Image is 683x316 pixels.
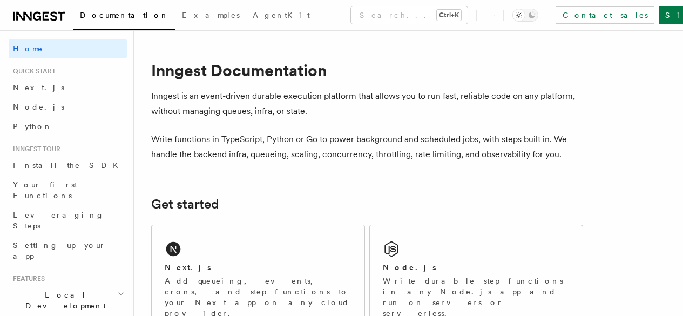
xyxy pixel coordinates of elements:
[175,3,246,29] a: Examples
[13,103,64,111] span: Node.js
[151,60,583,80] h1: Inngest Documentation
[383,262,436,273] h2: Node.js
[9,236,127,266] a: Setting up your app
[9,175,127,205] a: Your first Functions
[13,83,64,92] span: Next.js
[351,6,468,24] button: Search...Ctrl+K
[9,145,60,153] span: Inngest tour
[9,156,127,175] a: Install the SDK
[437,10,461,21] kbd: Ctrl+K
[151,132,583,162] p: Write functions in TypeScript, Python or Go to power background and scheduled jobs, with steps bu...
[9,290,118,311] span: Local Development
[9,67,56,76] span: Quick start
[165,262,211,273] h2: Next.js
[13,122,52,131] span: Python
[13,161,125,170] span: Install the SDK
[151,89,583,119] p: Inngest is an event-driven durable execution platform that allows you to run fast, reliable code ...
[73,3,175,30] a: Documentation
[246,3,316,29] a: AgentKit
[13,180,77,200] span: Your first Functions
[253,11,310,19] span: AgentKit
[151,197,219,212] a: Get started
[182,11,240,19] span: Examples
[512,9,538,22] button: Toggle dark mode
[13,211,104,230] span: Leveraging Steps
[9,274,45,283] span: Features
[9,285,127,315] button: Local Development
[13,241,106,260] span: Setting up your app
[80,11,169,19] span: Documentation
[9,97,127,117] a: Node.js
[556,6,654,24] a: Contact sales
[9,39,127,58] a: Home
[9,78,127,97] a: Next.js
[9,117,127,136] a: Python
[13,43,43,54] span: Home
[9,205,127,236] a: Leveraging Steps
